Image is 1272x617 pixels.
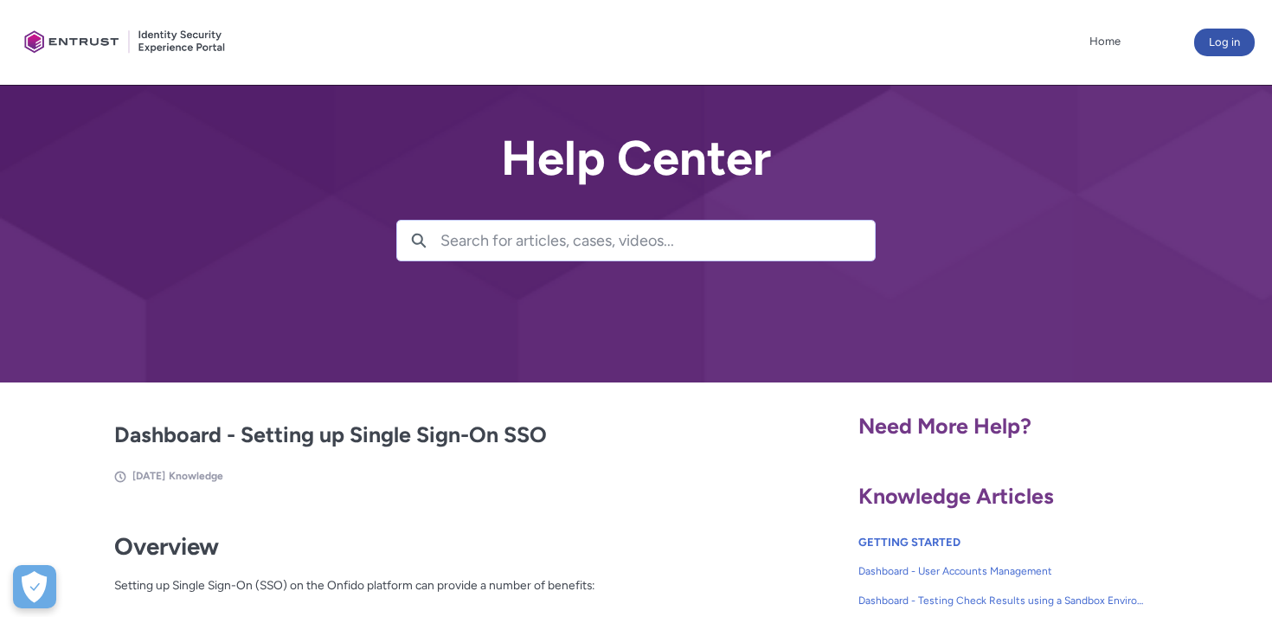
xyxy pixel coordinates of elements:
[13,565,56,608] div: Cookie Preferences
[397,221,440,260] button: Search
[440,221,875,260] input: Search for articles, cases, videos...
[132,470,165,482] span: [DATE]
[13,565,56,608] button: Open Preferences
[1085,29,1125,55] a: Home
[114,419,735,452] h2: Dashboard - Setting up Single Sign-On SSO
[396,132,876,185] h2: Help Center
[858,483,1054,509] span: Knowledge Articles
[858,413,1031,439] span: Need More Help?
[1194,29,1255,56] button: Log in
[169,468,223,484] li: Knowledge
